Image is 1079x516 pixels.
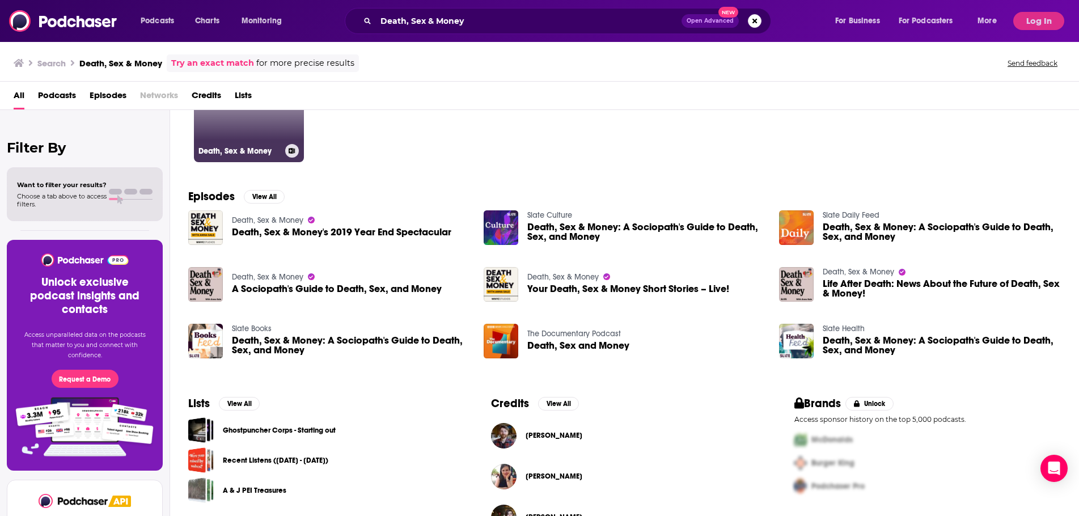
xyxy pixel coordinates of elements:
img: Death, Sex & Money: A Sociopath's Guide to Death, Sex, and Money [779,324,814,358]
a: Death, Sex & Money: A Sociopath's Guide to Death, Sex, and Money [484,210,518,245]
a: Recent Listens ([DATE] - [DATE]) [223,454,328,467]
h3: Unlock exclusive podcast insights and contacts [20,276,149,316]
a: Andrew Dunn [526,431,582,440]
a: Death, Sex & Money: A Sociopath's Guide to Death, Sex, and Money [188,324,223,358]
span: Choose a tab above to access filters. [17,192,107,208]
button: Open AdvancedNew [682,14,739,28]
span: Podcasts [141,13,174,29]
span: New [718,7,739,18]
div: Search podcasts, credits, & more... [356,8,782,34]
a: Lists [235,86,252,109]
a: Death, Sex & Money [823,267,894,277]
a: Your Death, Sex & Money Short Stories – Live! [484,267,518,302]
span: A & J PEI Treasures [188,477,214,503]
a: Death, Sex & Money [232,272,303,282]
button: Send feedback [1004,58,1061,68]
button: Request a Demo [52,370,119,388]
a: All [14,86,24,109]
a: Death, Sex & Money's 2019 Year End Spectacular [232,227,451,237]
span: Credits [192,86,221,109]
button: open menu [970,12,1011,30]
button: Unlock [845,397,894,411]
a: Life After Death: News About the Future of Death, Sex & Money! [779,267,814,302]
a: EpisodesView All [188,189,285,204]
a: Death, Sex and Money [527,341,629,350]
h2: Episodes [188,189,235,204]
h3: Death, Sex & Money [198,146,281,156]
h2: Filter By [7,139,163,156]
span: Podchaser Pro [811,481,865,491]
h3: Search [37,58,66,69]
a: Death, Sex & Money [527,272,599,282]
a: A Sociopath's Guide to Death, Sex, and Money [232,284,442,294]
a: Episodes [90,86,126,109]
div: Open Intercom Messenger [1040,455,1068,482]
input: Search podcasts, credits, & more... [376,12,682,30]
span: Charts [195,13,219,29]
img: First Pro Logo [790,428,811,451]
img: Katie Bishop [491,464,517,489]
a: Podcasts [38,86,76,109]
span: [PERSON_NAME] [526,472,582,481]
button: open menu [827,12,894,30]
span: [PERSON_NAME] [526,431,582,440]
a: Slate Books [232,324,272,333]
img: Death, Sex & Money's 2019 Year End Spectacular [188,210,223,245]
img: Andrew Dunn [491,423,517,449]
a: Death, Sex & Money: A Sociopath's Guide to Death, Sex, and Money [527,222,765,242]
img: Podchaser - Follow, Share and Rate Podcasts [9,10,118,32]
a: Ghostpuncher Corps - Starting out [188,417,214,443]
p: Access unparalleled data on the podcasts that matter to you and connect with confidence. [20,330,149,361]
button: Andrew DunnAndrew Dunn [491,417,758,454]
a: Your Death, Sex & Money Short Stories – Live! [527,284,729,294]
button: open menu [234,12,297,30]
a: Recent Listens (July 16 - July 29) [188,447,214,473]
h2: Credits [491,396,529,411]
img: Death, Sex and Money [484,324,518,358]
span: For Podcasters [899,13,953,29]
a: Slate Daily Feed [823,210,879,220]
span: Networks [140,86,178,109]
a: CreditsView All [491,396,579,411]
img: Podchaser API banner [108,496,131,507]
a: Podchaser - Follow, Share and Rate Podcasts [39,494,109,508]
span: For Business [835,13,880,29]
a: Death, Sex & Money [232,215,303,225]
button: Log In [1013,12,1064,30]
a: Katie Bishop [526,472,582,481]
a: Ghostpuncher Corps - Starting out [223,424,336,437]
span: Death, Sex & Money: A Sociopath's Guide to Death, Sex, and Money [823,222,1061,242]
button: Katie BishopKatie Bishop [491,458,758,494]
a: Life After Death: News About the Future of Death, Sex & Money! [823,279,1061,298]
img: A Sociopath's Guide to Death, Sex, and Money [188,267,223,302]
h3: Death, Sex & Money [79,58,162,69]
h2: Lists [188,396,210,411]
img: Pro Features [12,397,158,457]
img: Death, Sex & Money: A Sociopath's Guide to Death, Sex, and Money [779,210,814,245]
img: Podchaser - Follow, Share and Rate Podcasts [40,253,129,267]
p: Access sponsor history on the top 5,000 podcasts. [794,415,1061,424]
a: Death, Sex & Money: A Sociopath's Guide to Death, Sex, and Money [232,336,470,355]
span: Monitoring [242,13,282,29]
span: Open Advanced [687,18,734,24]
img: Third Pro Logo [790,475,811,498]
img: Second Pro Logo [790,451,811,475]
span: Death, Sex & Money: A Sociopath's Guide to Death, Sex, and Money [823,336,1061,355]
a: Slate Culture [527,210,572,220]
